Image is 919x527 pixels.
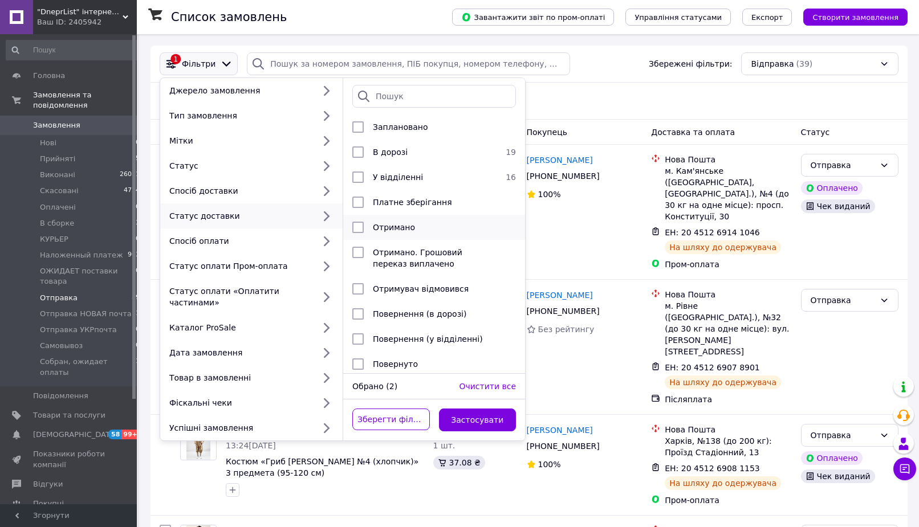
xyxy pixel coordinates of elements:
[40,186,79,196] span: Скасовані
[665,289,791,300] div: Нова Пошта
[751,13,783,22] span: Експорт
[665,154,791,165] div: Нова Пошта
[124,186,140,196] span: 4724
[665,394,791,405] div: Післяплата
[893,457,916,480] button: Чат з покупцем
[373,284,469,293] span: Отримувач відмовився
[635,13,722,22] span: Управління статусами
[136,266,140,287] span: 0
[33,120,80,130] span: Замовлення
[439,408,517,431] button: Застосувати
[501,146,516,158] span: 19
[40,218,74,228] span: В сборке
[811,429,875,442] div: Отправка
[527,289,593,301] a: [PERSON_NAME]
[165,85,314,96] div: Джерело замовлення
[812,13,898,22] span: Створити замовлення
[33,449,105,469] span: Показники роботи компанії
[538,460,561,469] span: 100%
[527,171,600,181] span: [PHONE_NUMBER]
[665,300,791,357] div: м. Рівне ([GEOGRAPHIC_DATA].), №32 (до 30 кг на одне місце): вул. [PERSON_NAME][STREET_ADDRESS]
[373,198,452,207] span: Платне зберігання
[33,479,63,489] span: Відгуки
[801,128,830,137] span: Статус
[165,135,314,146] div: Мітки
[180,424,217,460] a: Фото товару
[665,424,791,435] div: Нова Пошта
[33,430,117,440] span: [DEMOGRAPHIC_DATA]
[665,228,760,237] span: ЕН: 20 4512 6914 1046
[373,148,408,157] span: В дорозі
[352,85,516,108] input: Пошук
[801,181,863,195] div: Оплачено
[136,357,140,377] span: 1
[136,325,140,335] span: 0
[649,58,732,70] span: Збережені фільтри:
[796,59,813,68] span: (39)
[811,294,875,307] div: Отправка
[459,382,516,391] span: Очистити все
[40,357,136,377] span: Собран, ожидает оплаты
[801,199,875,213] div: Чек виданий
[165,322,314,333] div: Каталог ProSale
[665,165,791,222] div: м. Кам'янське ([GEOGRAPHIC_DATA], [GEOGRAPHIC_DATA].), №4 (до 30 кг на одне місце): просп. Консти...
[165,260,314,272] div: Статус оплати Пром-оплата
[121,430,140,439] span: 99+
[373,122,428,132] span: Заплановано
[33,391,88,401] span: Повідомлення
[665,363,760,372] span: ЕН: 20 4512 6907 8901
[165,235,314,247] div: Спосіб оплати
[527,442,600,451] span: [PHONE_NUMBER]
[751,58,794,70] span: Відправка
[538,190,561,199] span: 100%
[40,170,75,180] span: Виконані
[40,266,136,287] span: ОЖИДАЕТ поставки товара
[33,410,105,420] span: Товари та послуги
[120,170,140,180] span: 26051
[40,138,56,148] span: Нові
[40,202,76,213] span: Оплачені
[373,309,466,318] span: Повернення (в дорозі)
[247,52,570,75] input: Пошук за номером замовлення, ПІБ покупця, номером телефону, Email, номером накладної
[165,285,314,308] div: Статус оплати «Оплатити частинами»
[665,240,781,254] div: На шляху до одержувача
[373,359,418,369] span: Повернуто
[40,293,78,303] span: Отправка
[136,341,140,351] span: 0
[527,424,593,436] a: [PERSON_NAME]
[40,154,75,164] span: Прийняті
[136,202,140,213] span: 0
[136,234,140,244] span: 0
[33,90,137,111] span: Замовлення та повідомлення
[165,397,314,408] div: Фіскальні чеки
[792,12,908,21] a: Створити замовлення
[651,128,735,137] span: Доставка та оплата
[33,71,65,81] span: Головна
[226,457,418,477] a: Костюм «Гриб [PERSON_NAME] №4 (хлопчик)» 3 предмета (95-120 см)
[801,469,875,483] div: Чек виданий
[165,422,314,434] div: Успішні замовлення
[665,375,781,389] div: На шляху до одержувача
[186,424,210,460] img: Фото товару
[108,430,121,439] span: 58
[33,499,64,509] span: Покупці
[811,159,875,171] div: Отправка
[742,9,792,26] button: Експорт
[6,40,141,60] input: Пошук
[136,154,140,164] span: 5
[527,307,600,316] span: [PHONE_NUMBER]
[801,451,863,465] div: Оплачено
[128,250,140,260] span: 903
[373,248,462,268] span: Отримано. Грошовий переказ виплачено
[40,250,123,260] span: Наложенный платеж
[665,259,791,270] div: Пром-оплата
[352,408,430,430] button: Зберегти фільтр
[136,138,140,148] span: 0
[665,495,791,506] div: Пром-оплата
[452,9,614,26] button: Завантажити звіт по пром-оплаті
[527,128,567,137] span: Покупець
[665,464,760,473] span: ЕН: 20 4512 6908 1153
[40,325,117,335] span: Отправка УКРпочта
[40,341,83,351] span: Самовывоз
[665,435,791,458] div: Харків, №138 (до 200 кг): Проїзд Стадіонний, 13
